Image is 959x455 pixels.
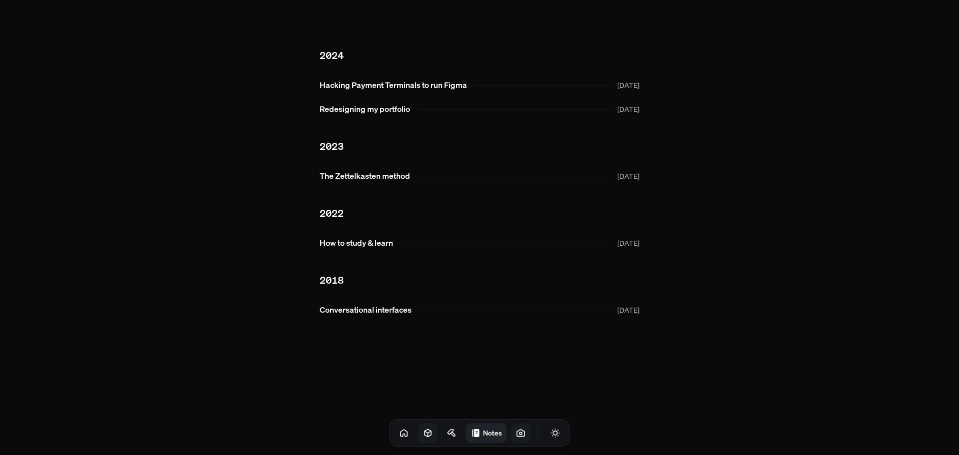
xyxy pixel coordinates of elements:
span: [DATE] [617,80,639,90]
a: Notes [466,423,507,443]
button: Toggle Theme [545,423,565,443]
a: The Zettelkasten method[DATE] [312,166,647,186]
h2: 2023 [320,139,639,154]
h2: 2022 [320,206,639,221]
h2: 2024 [320,48,639,63]
h1: Notes [483,428,502,438]
a: Conversational interfaces[DATE] [312,300,647,320]
a: Hacking Payment Terminals to run Figma[DATE] [312,75,647,95]
a: How to study & learn[DATE] [312,233,647,253]
a: Redesigning my portfolio[DATE] [312,99,647,119]
span: [DATE] [617,104,639,114]
span: [DATE] [617,171,639,181]
h2: 2018 [320,273,639,288]
span: [DATE] [617,238,639,248]
span: [DATE] [617,305,639,315]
